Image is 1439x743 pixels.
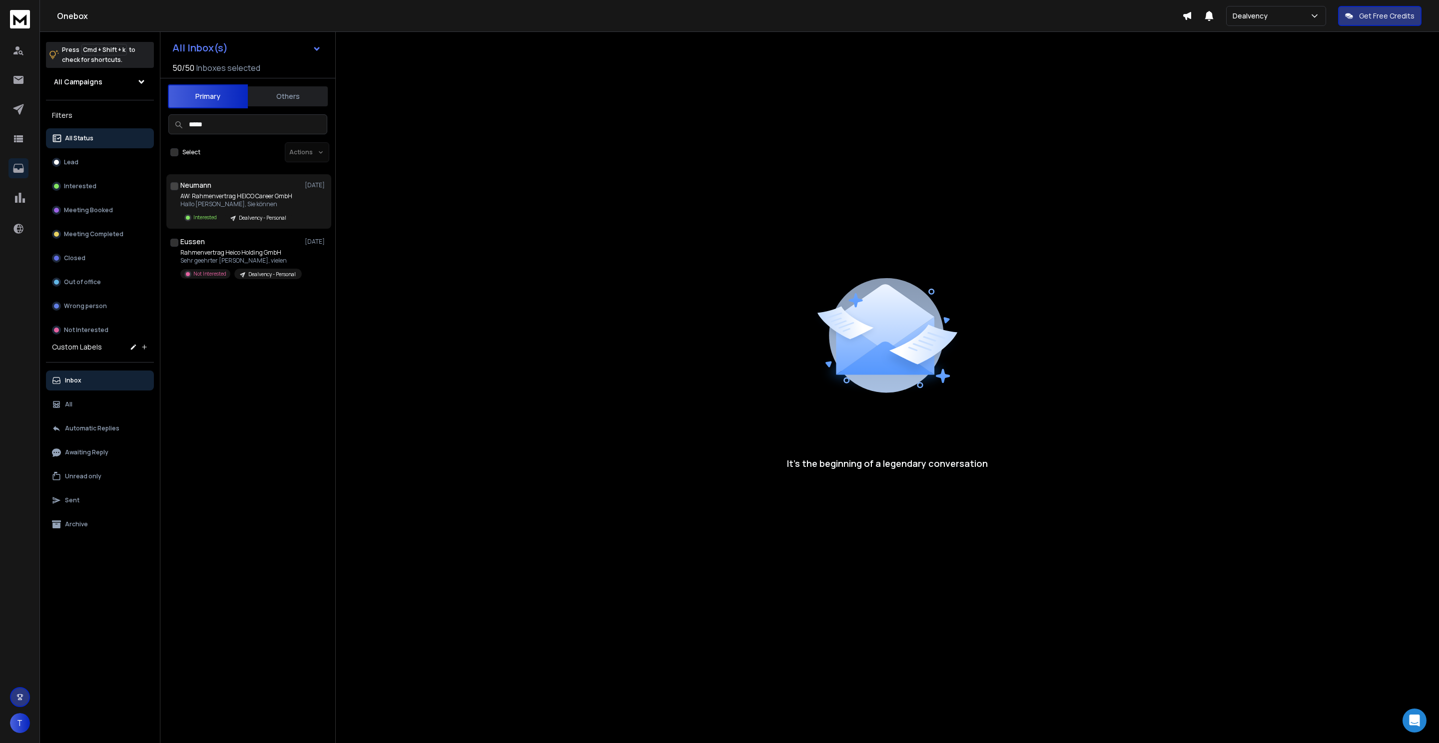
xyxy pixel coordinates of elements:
[182,148,200,156] label: Select
[46,224,154,244] button: Meeting Completed
[180,192,292,200] p: AW: Rahmenvertrag HEICO Career GmbH
[46,371,154,390] button: Inbox
[1359,11,1415,21] p: Get Free Credits
[64,278,101,286] p: Out of office
[64,182,96,190] p: Interested
[172,43,228,53] h1: All Inbox(s)
[305,238,327,246] p: [DATE]
[193,214,217,221] p: Interested
[46,152,154,172] button: Lead
[46,418,154,438] button: Automatic Replies
[248,271,296,278] p: Dealvency - Personal
[180,180,211,190] h1: Neumann
[64,206,113,214] p: Meeting Booked
[65,424,119,432] p: Automatic Replies
[54,77,102,87] h1: All Campaigns
[46,272,154,292] button: Out of office
[10,713,30,733] button: T
[787,456,988,470] p: It’s the beginning of a legendary conversation
[1338,6,1422,26] button: Get Free Credits
[64,302,107,310] p: Wrong person
[64,254,85,262] p: Closed
[52,342,102,352] h3: Custom Labels
[65,496,79,504] p: Sent
[46,320,154,340] button: Not Interested
[65,448,108,456] p: Awaiting Reply
[46,248,154,268] button: Closed
[164,38,329,58] button: All Inbox(s)
[65,134,93,142] p: All Status
[46,128,154,148] button: All Status
[180,257,300,265] p: Sehr geehrter [PERSON_NAME], vielen
[64,326,108,334] p: Not Interested
[46,514,154,534] button: Archive
[248,85,328,107] button: Others
[64,230,123,238] p: Meeting Completed
[46,442,154,462] button: Awaiting Reply
[1233,11,1272,21] p: Dealvency
[193,270,226,278] p: Not Interested
[46,176,154,196] button: Interested
[46,466,154,486] button: Unread only
[65,400,72,408] p: All
[305,181,327,189] p: [DATE]
[65,520,88,528] p: Archive
[46,394,154,414] button: All
[180,249,300,257] p: Rahmenvertrag Heico Holding GmbH
[172,62,194,74] span: 50 / 50
[239,214,286,222] p: Dealvency - Personal
[65,472,101,480] p: Unread only
[57,10,1182,22] h1: Onebox
[65,376,81,384] p: Inbox
[180,237,205,247] h1: Eussen
[180,200,292,208] p: Hallo [PERSON_NAME], Sie können
[168,84,248,108] button: Primary
[1403,709,1427,733] div: Open Intercom Messenger
[46,200,154,220] button: Meeting Booked
[81,44,127,55] span: Cmd + Shift + k
[196,62,260,74] h3: Inboxes selected
[46,72,154,92] button: All Campaigns
[46,108,154,122] h3: Filters
[62,45,135,65] p: Press to check for shortcuts.
[64,158,78,166] p: Lead
[46,296,154,316] button: Wrong person
[46,490,154,510] button: Sent
[10,10,30,28] img: logo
